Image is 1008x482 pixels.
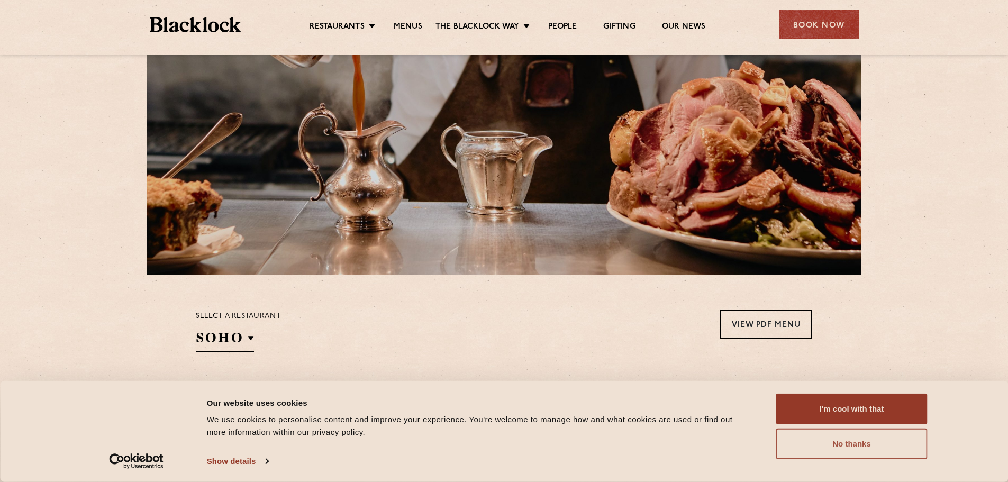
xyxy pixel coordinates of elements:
[548,22,577,33] a: People
[196,329,254,352] h2: SOHO
[207,453,268,469] a: Show details
[394,22,422,33] a: Menus
[90,453,183,469] a: Usercentrics Cookiebot - opens in a new window
[435,22,519,33] a: The Blacklock Way
[779,10,859,39] div: Book Now
[196,310,281,323] p: Select a restaurant
[603,22,635,33] a: Gifting
[720,310,812,339] a: View PDF Menu
[310,22,365,33] a: Restaurants
[150,17,241,32] img: BL_Textured_Logo-footer-cropped.svg
[207,396,752,409] div: Our website uses cookies
[776,394,928,424] button: I'm cool with that
[776,429,928,459] button: No thanks
[207,413,752,439] div: We use cookies to personalise content and improve your experience. You're welcome to manage how a...
[662,22,706,33] a: Our News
